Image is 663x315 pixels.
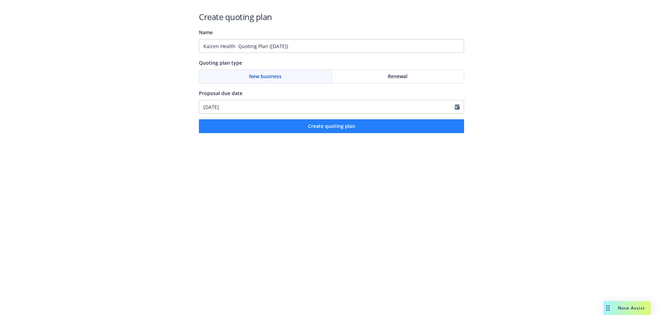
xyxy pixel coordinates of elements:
[199,100,455,113] input: MM/DD/YYYY
[618,305,645,311] span: Nova Assist
[308,123,355,129] span: Create quoting plan
[199,11,464,22] h1: Create quoting plan
[199,59,242,66] span: Quoting plan type
[455,104,460,110] svg: Calendar
[199,39,464,53] input: Quoting plan name
[249,73,281,80] span: New business
[388,73,407,80] span: Renewal
[199,29,213,36] span: Name
[199,90,242,96] span: Proposal due date
[199,119,464,133] button: Create quoting plan
[604,301,651,315] button: Nova Assist
[604,301,612,315] div: Drag to move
